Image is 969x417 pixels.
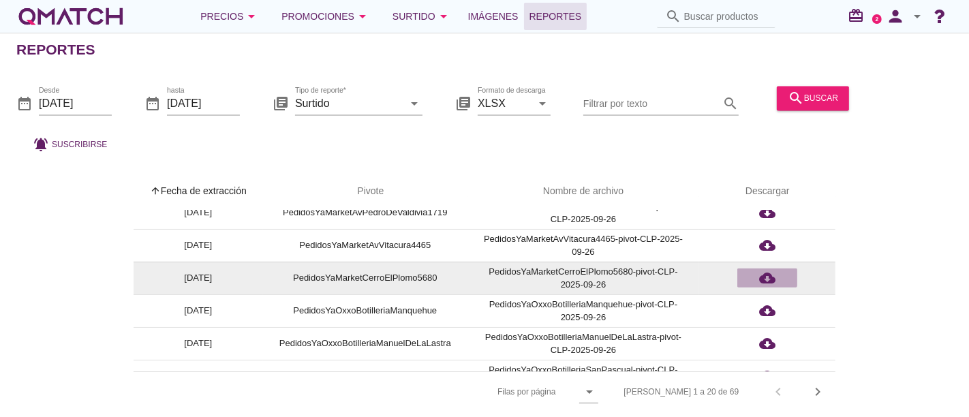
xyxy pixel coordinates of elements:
td: PedidosYaMarketCerroElPlomo5680-pivot-CLP-2025-09-26 [467,262,699,294]
button: Suscribirse [22,132,118,157]
i: cloud_download [759,204,775,221]
td: PedidosYaOxxoBotilleriaManuelDeLaLastra [263,327,467,360]
th: Nombre de archivo: Not sorted. [467,172,699,211]
button: Surtido [382,3,463,30]
i: library_books [455,95,472,112]
td: [DATE] [134,262,263,294]
i: cloud_download [759,237,775,253]
td: [DATE] [134,229,263,262]
button: Promociones [271,3,382,30]
span: Reportes [529,8,582,25]
td: [DATE] [134,294,263,327]
i: date_range [16,95,33,112]
td: PedidosYaOxxoBotilleriaSanPascual-pivot-CLP-2025-09-26 [467,360,699,392]
i: arrow_drop_down [243,8,260,25]
td: PedidosYaMarketAvPedroDeValdivia1719-pivot-CLP-2025-09-26 [467,196,699,229]
i: arrow_drop_down [406,95,422,112]
i: arrow_upward [150,185,161,196]
i: person [882,7,909,26]
i: search [788,90,804,106]
a: white-qmatch-logo [16,3,125,30]
i: chevron_right [810,384,826,400]
a: Imágenes [463,3,524,30]
i: arrow_drop_down [435,8,452,25]
button: buscar [777,86,849,110]
i: cloud_download [759,368,775,384]
input: hasta [167,93,240,114]
i: arrow_drop_down [534,95,551,112]
i: cloud_download [759,270,775,286]
th: Descargar: Not sorted. [699,172,835,211]
td: PedidosYaMarketCerroElPlomo5680 [263,262,467,294]
i: cloud_download [759,335,775,352]
i: arrow_drop_down [354,8,371,25]
td: PedidosYaMarketAvPedroDeValdivia1719 [263,196,467,229]
input: Desde [39,93,112,114]
a: Reportes [524,3,587,30]
input: Tipo de reporte* [295,93,403,114]
td: PedidosYaOxxoBotilleriaManuelDeLaLastra-pivot-CLP-2025-09-26 [467,327,699,360]
span: Suscribirse [52,138,107,151]
td: [DATE] [134,360,263,392]
i: arrow_drop_down [582,384,598,400]
input: Formato de descarga [478,93,532,114]
i: redeem [848,7,870,24]
text: 2 [876,16,879,22]
td: PedidosYaMarketAvVitacura4465 [263,229,467,262]
h2: Reportes [16,39,95,61]
div: Precios [200,8,260,25]
a: 2 [872,14,882,24]
td: PedidosYaOxxoBotilleriaManquehue [263,294,467,327]
div: [PERSON_NAME] 1 a 20 de 69 [624,386,739,398]
i: library_books [273,95,289,112]
td: PedidosYaOxxoBotilleriaManquehue-pivot-CLP-2025-09-26 [467,294,699,327]
button: Precios [189,3,271,30]
div: Promociones [281,8,371,25]
td: [DATE] [134,327,263,360]
span: Imágenes [468,8,519,25]
i: notifications_active [33,136,52,153]
input: Filtrar por texto [583,93,720,114]
i: search [722,95,739,112]
button: Next page [805,380,830,404]
td: PedidosYaOxxoBotilleriaSanPascual [263,360,467,392]
th: Fecha de extracción: Sorted ascending. Activate to sort descending. [134,172,263,211]
i: arrow_drop_down [909,8,925,25]
td: [DATE] [134,196,263,229]
input: Buscar productos [684,5,767,27]
th: Pivote: Not sorted. Activate to sort ascending. [263,172,467,211]
div: buscar [788,90,838,106]
i: search [665,8,681,25]
i: cloud_download [759,303,775,319]
div: Surtido [393,8,452,25]
div: Filas por página [361,372,598,412]
td: PedidosYaMarketAvVitacura4465-pivot-CLP-2025-09-26 [467,229,699,262]
i: date_range [144,95,161,112]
